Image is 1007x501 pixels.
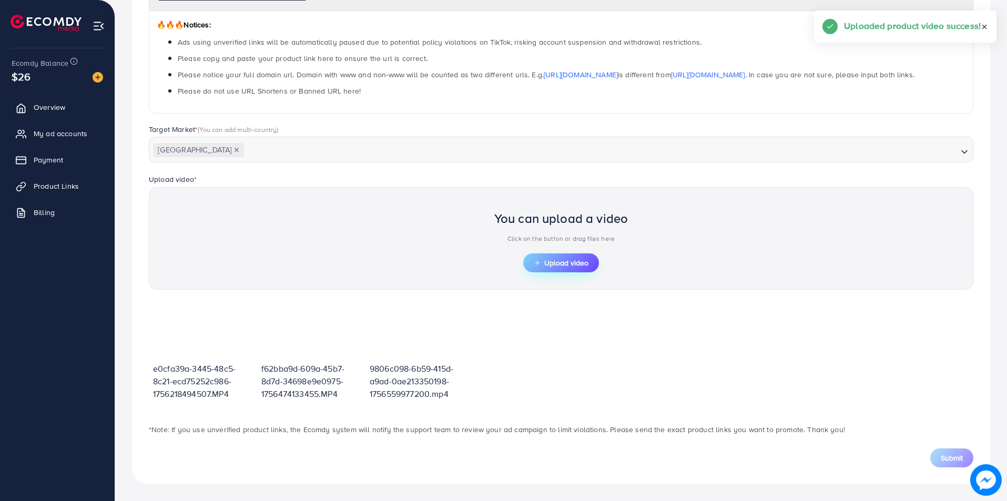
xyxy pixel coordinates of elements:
[494,232,628,245] p: Click on the button or drag files here
[198,125,278,134] span: (You can add multi-country)
[93,72,103,83] img: image
[941,453,963,463] span: Submit
[261,362,361,400] p: f62bba9d-609a-45b7-8d7d-34698e9e0975-1756474133455.MP4
[34,207,55,218] span: Billing
[153,362,253,400] p: e0cfa39a-3445-48c5-8c21-ecd75252c986-1756218494507.MP4
[534,259,588,267] span: Upload video
[11,15,82,31] img: logo
[523,253,599,272] button: Upload video
[8,202,107,223] a: Billing
[8,97,107,118] a: Overview
[153,143,244,158] span: [GEOGRAPHIC_DATA]
[370,362,470,400] p: 9806c098-6b59-415d-a9ad-0ae213350198-1756559977200.mp4
[930,448,973,467] button: Submit
[671,69,745,80] a: [URL][DOMAIN_NAME]
[245,142,957,159] input: Search for option
[178,69,914,80] span: Please notice your full domain url. Domain with www and non-www will be counted as two different ...
[34,155,63,165] span: Payment
[234,147,239,152] button: Deselect Pakistan
[93,20,105,32] img: menu
[544,69,618,80] a: [URL][DOMAIN_NAME]
[12,69,30,84] span: $26
[157,19,184,30] span: 🔥🔥🔥
[149,423,973,436] p: *Note: If you use unverified product links, the Ecomdy system will notify the support team to rev...
[34,128,87,139] span: My ad accounts
[157,19,211,30] span: Notices:
[494,211,628,226] h2: You can upload a video
[149,137,973,162] div: Search for option
[970,464,1002,496] img: image
[178,37,701,47] span: Ads using unverified links will be automatically paused due to potential policy violations on Tik...
[149,174,197,185] label: Upload video
[178,86,361,96] span: Please do not use URL Shortens or Banned URL here!
[34,102,65,113] span: Overview
[8,149,107,170] a: Payment
[178,53,428,64] span: Please copy and paste your product link here to ensure the url is correct.
[12,58,68,68] span: Ecomdy Balance
[8,123,107,144] a: My ad accounts
[8,176,107,197] a: Product Links
[149,124,279,135] label: Target Market
[844,19,981,33] h5: Uploaded product video success!
[34,181,79,191] span: Product Links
